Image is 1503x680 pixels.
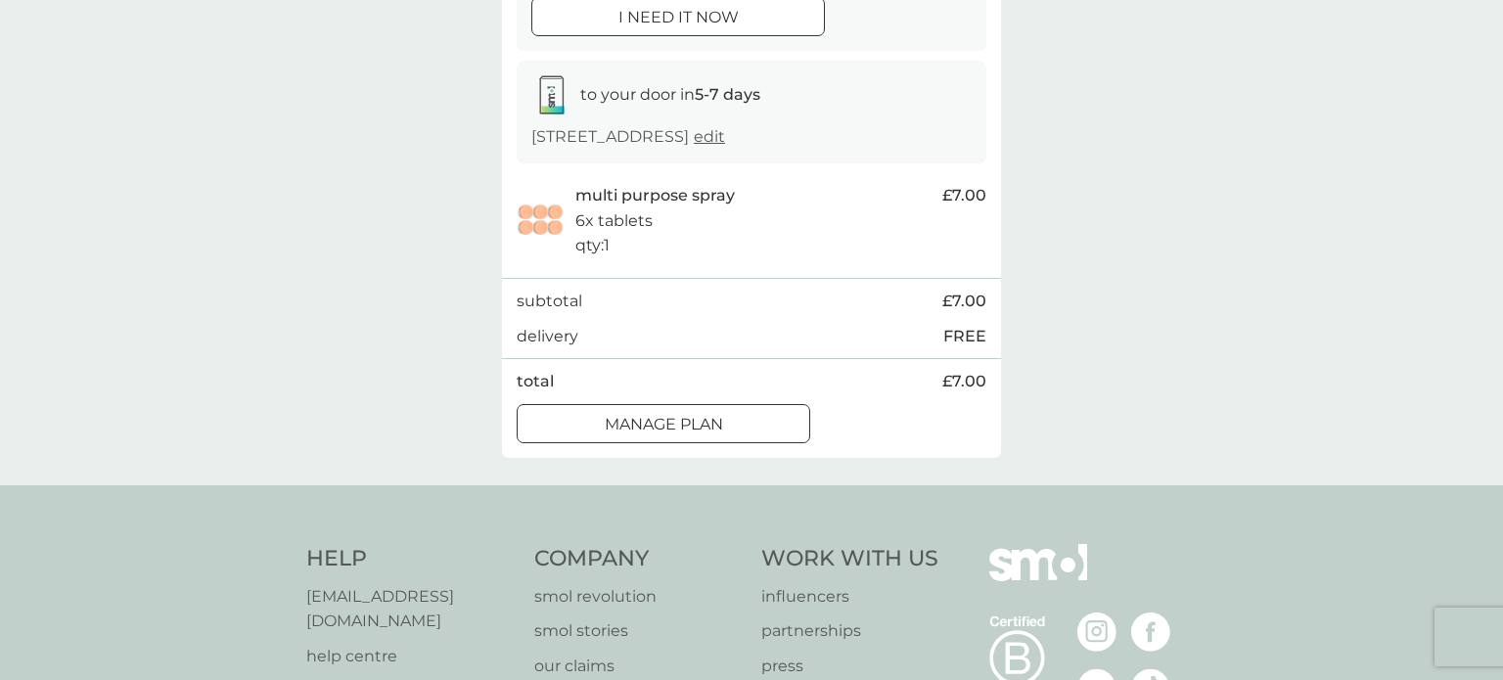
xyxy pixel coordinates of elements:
[306,544,515,574] h4: Help
[517,369,554,394] p: total
[943,324,986,349] p: FREE
[517,324,578,349] p: delivery
[942,369,986,394] span: £7.00
[1077,612,1116,652] img: visit the smol Instagram page
[761,544,938,574] h4: Work With Us
[306,584,515,634] a: [EMAIL_ADDRESS][DOMAIN_NAME]
[531,124,725,150] p: [STREET_ADDRESS]
[575,183,735,208] p: multi purpose spray
[761,618,938,644] a: partnerships
[534,654,743,679] a: our claims
[695,85,760,104] strong: 5-7 days
[1131,612,1170,652] img: visit the smol Facebook page
[534,544,743,574] h4: Company
[534,584,743,610] a: smol revolution
[534,618,743,644] a: smol stories
[761,584,938,610] a: influencers
[306,644,515,669] a: help centre
[575,208,653,234] p: 6x tablets
[575,233,610,258] p: qty : 1
[605,412,723,437] p: Manage plan
[989,544,1087,611] img: smol
[694,127,725,146] a: edit
[942,289,986,314] span: £7.00
[761,654,938,679] a: press
[580,85,760,104] span: to your door in
[942,183,986,208] span: £7.00
[517,404,810,443] button: Manage plan
[618,5,739,30] p: i need it now
[517,289,582,314] p: subtotal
